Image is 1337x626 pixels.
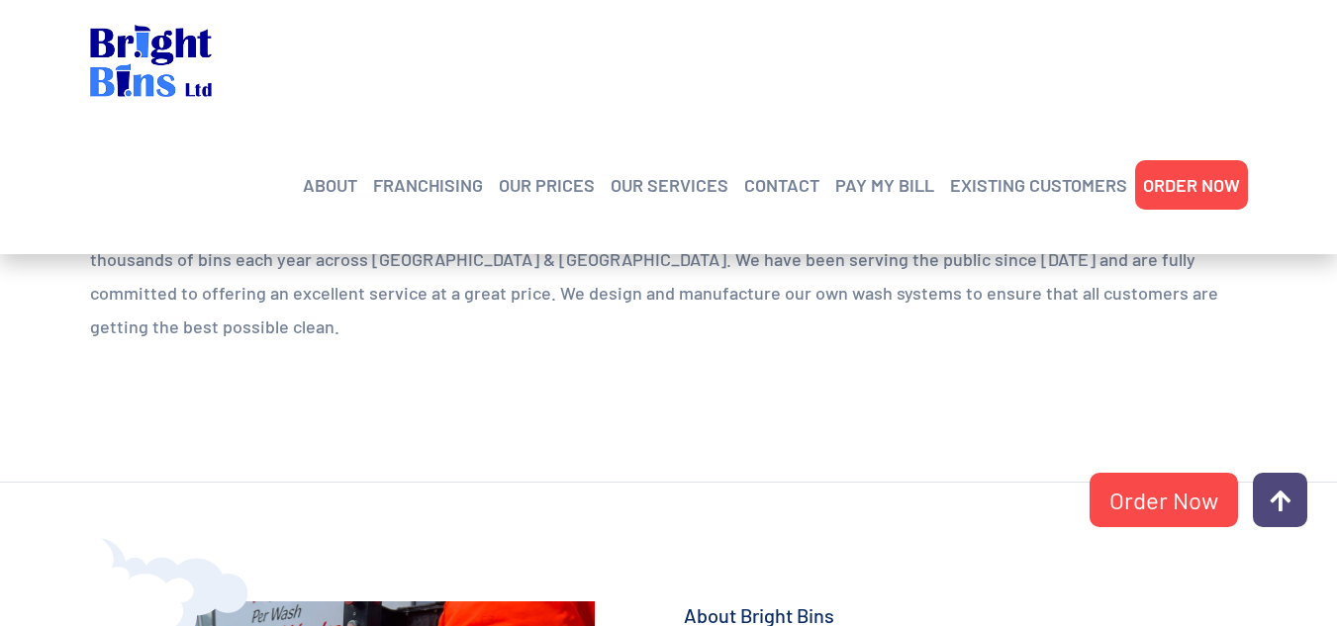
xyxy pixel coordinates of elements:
[499,170,595,200] a: OUR PRICES
[373,170,483,200] a: FRANCHISING
[1143,170,1240,200] a: ORDER NOW
[744,170,819,200] a: CONTACT
[950,170,1127,200] a: EXISTING CUSTOMERS
[1090,473,1238,527] a: Order Now
[611,170,728,200] a: OUR SERVICES
[835,170,934,200] a: PAY MY BILL
[303,170,357,200] a: ABOUT
[90,209,1248,343] p: Based in [GEOGRAPHIC_DATA], Deeside & Wrexham, Bright Bins is a professional and highly reputable...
